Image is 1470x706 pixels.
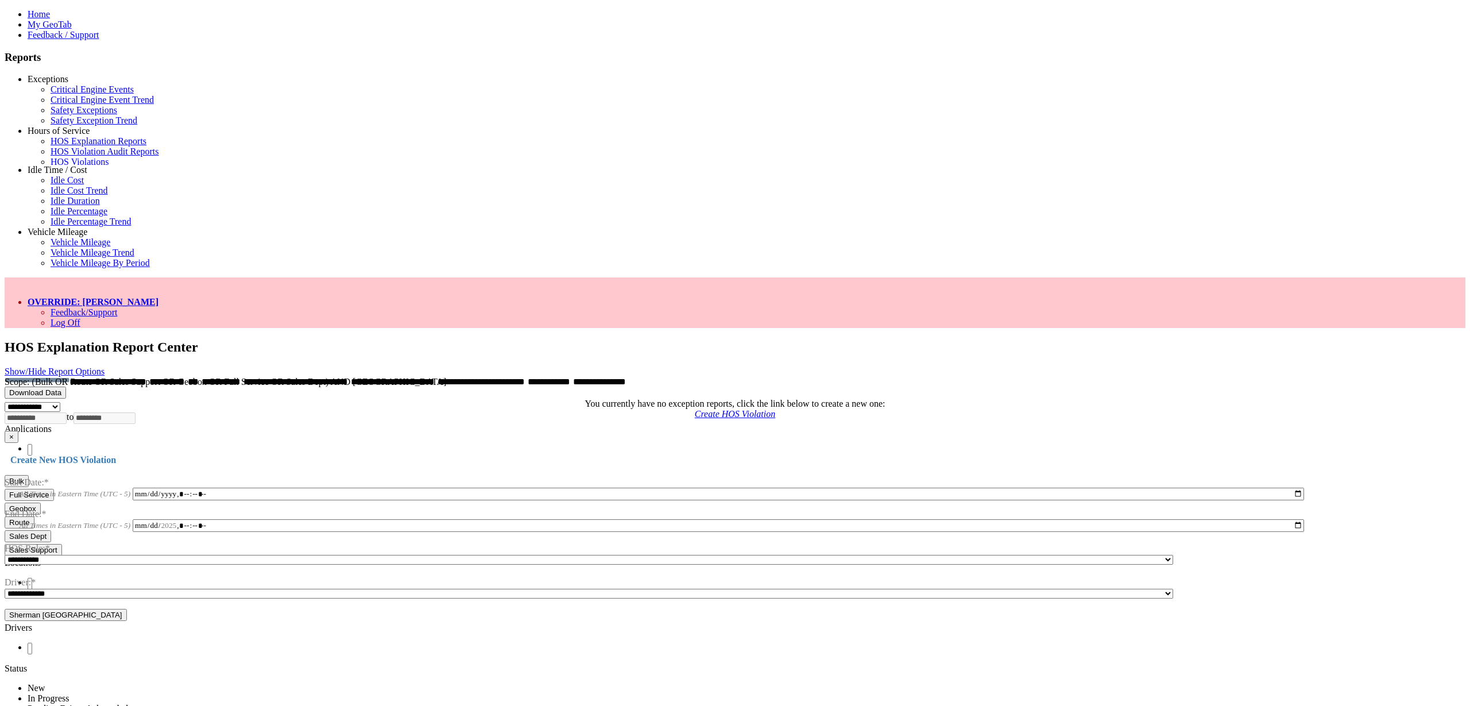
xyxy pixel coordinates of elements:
[51,307,117,317] a: Feedback/Support
[51,146,159,156] a: HOS Violation Audit Reports
[5,455,1465,465] h4: Create New HOS Violation
[5,51,1465,64] h3: Reports
[5,530,51,542] button: Sales Dept
[695,409,775,419] a: Create HOS Violation
[51,237,110,247] a: Vehicle Mileage
[51,105,117,115] a: Safety Exceptions
[51,318,80,327] a: Log Off
[5,494,46,519] label: End Date:*
[5,573,36,587] label: Driver:*
[28,165,87,175] a: Idle Time / Cost
[28,9,50,19] a: Home
[28,693,69,703] span: In Progress
[19,489,130,498] span: All Times in Eastern Time (UTC - 5)
[5,539,50,553] label: HOS Rule:*
[28,30,99,40] a: Feedback / Support
[51,206,107,216] a: Idle Percentage
[5,391,25,400] label: Show
[28,297,158,307] a: OVERRIDE: [PERSON_NAME]
[28,20,72,29] a: My GeoTab
[5,387,66,399] button: Download Data
[67,412,73,422] span: to
[5,377,446,387] span: Scope: (Bulk OR Route OR Sales Support OR Geobox OR Full Service OR Sales Dept) AND [GEOGRAPHIC_D...
[28,74,68,84] a: Exceptions
[5,424,52,434] label: Applications
[28,126,90,136] a: Hours of Service
[28,227,87,237] a: Vehicle Mileage
[28,683,45,693] span: New
[5,399,1465,409] div: You currently have no exception reports, click the link below to create a new one:
[51,258,150,268] a: Vehicle Mileage By Period
[51,217,131,226] a: Idle Percentage Trend
[51,175,84,185] a: Idle Cost
[51,95,154,105] a: Critical Engine Event Trend
[5,340,1465,355] h2: HOS Explanation Report Center
[5,558,41,568] label: Locations
[5,609,127,621] button: Sherman [GEOGRAPHIC_DATA]
[51,196,100,206] a: Idle Duration
[51,136,146,146] a: HOS Explanation Reports
[51,248,134,257] a: Vehicle Mileage Trend
[51,186,108,195] a: Idle Cost Trend
[5,366,105,376] a: Show/Hide Report Options
[51,157,109,167] a: HOS Violations
[5,663,27,673] label: Status
[51,84,134,94] a: Critical Engine Events
[5,462,49,487] label: Start Date:*
[5,623,32,632] label: Drivers
[19,521,130,530] span: All Times in Eastern Time (UTC - 5)
[51,115,137,125] a: Safety Exception Trend
[5,431,18,443] button: ×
